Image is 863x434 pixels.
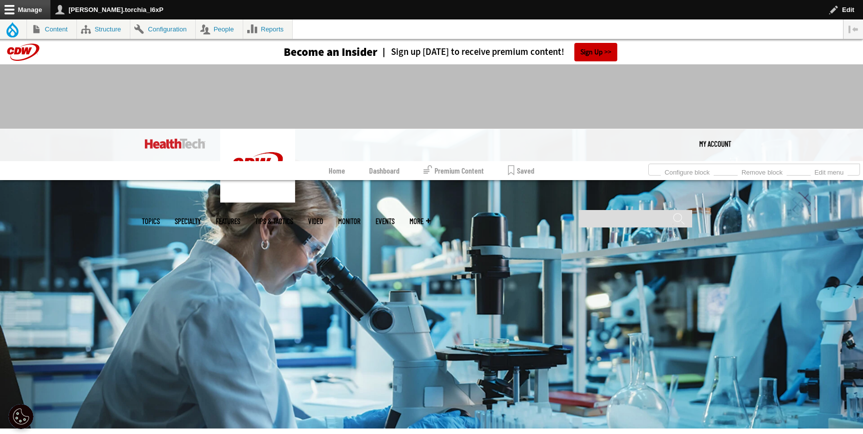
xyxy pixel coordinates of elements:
[246,46,378,58] a: Become an Insider
[508,161,534,180] a: Saved
[284,46,378,58] h3: Become an Insider
[250,74,613,119] iframe: advertisement
[220,129,295,203] img: Home
[338,217,361,225] a: MonITor
[329,161,345,180] a: Home
[811,166,848,177] a: Edit menu
[369,161,400,180] a: Dashboard
[196,19,243,39] a: People
[8,404,33,429] button: Open Preferences
[77,19,130,39] a: Structure
[738,166,787,177] a: Remove block
[661,166,714,177] a: Configure block
[216,217,240,225] a: Features
[376,217,395,225] a: Events
[574,43,617,61] a: Sign Up
[410,217,431,225] span: More
[243,19,293,39] a: Reports
[308,217,323,225] a: Video
[699,129,731,159] a: My Account
[424,161,484,180] a: Premium Content
[142,217,160,225] span: Topics
[145,139,205,149] img: Home
[27,19,76,39] a: Content
[378,47,564,57] a: Sign up [DATE] to receive premium content!
[8,404,33,429] div: Cookie Settings
[130,19,195,39] a: Configuration
[220,195,295,205] a: CDW
[255,217,293,225] a: Tips & Tactics
[175,217,201,225] span: Specialty
[699,129,731,159] div: User menu
[844,19,863,39] button: Vertical orientation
